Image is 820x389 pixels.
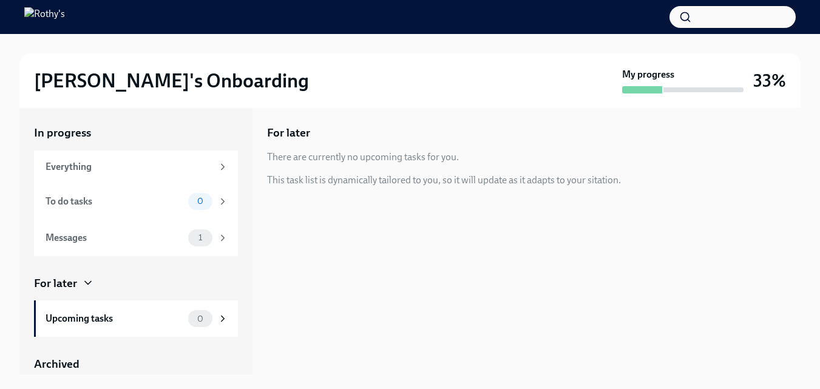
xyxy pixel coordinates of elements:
[34,151,238,183] a: Everything
[46,160,212,174] div: Everything
[34,183,238,220] a: To do tasks0
[34,125,238,141] a: In progress
[46,312,183,325] div: Upcoming tasks
[34,276,77,291] div: For later
[267,125,310,141] h5: For later
[34,69,309,93] h2: [PERSON_NAME]'s Onboarding
[267,151,459,164] div: There are currently no upcoming tasks for you.
[34,300,238,337] a: Upcoming tasks0
[190,197,211,206] span: 0
[267,174,621,187] div: This task list is dynamically tailored to you, so it will update as it adapts to your sitation.
[24,7,65,27] img: Rothy's
[34,276,238,291] a: For later
[46,231,183,245] div: Messages
[34,220,238,256] a: Messages1
[622,68,674,81] strong: My progress
[190,314,211,323] span: 0
[46,195,183,208] div: To do tasks
[191,233,209,242] span: 1
[34,356,238,372] a: Archived
[753,70,786,92] h3: 33%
